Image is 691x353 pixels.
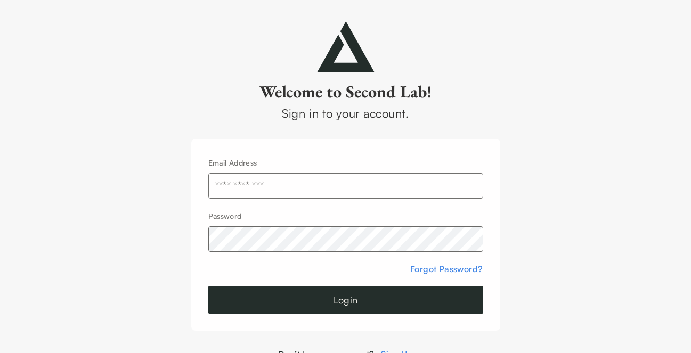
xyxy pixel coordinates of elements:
[191,104,500,122] div: Sign in to your account.
[208,286,483,314] button: Login
[208,158,257,167] label: Email Address
[191,81,500,102] h2: Welcome to Second Lab!
[410,264,483,274] a: Forgot Password?
[208,211,242,220] label: Password
[317,21,375,72] img: secondlab-logo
